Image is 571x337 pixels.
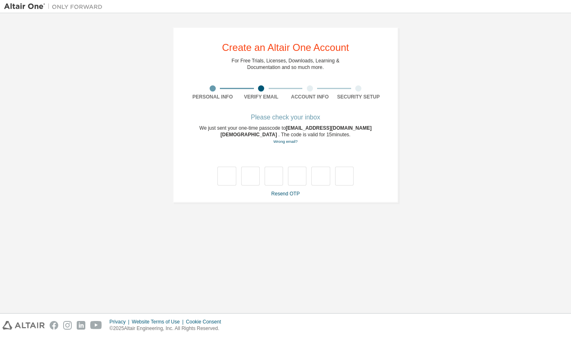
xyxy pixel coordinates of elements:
[63,321,72,330] img: instagram.svg
[2,321,45,330] img: altair_logo.svg
[237,94,286,100] div: Verify Email
[132,319,186,325] div: Website Terms of Use
[188,94,237,100] div: Personal Info
[186,319,226,325] div: Cookie Consent
[285,94,334,100] div: Account Info
[77,321,85,330] img: linkedin.svg
[90,321,102,330] img: youtube.svg
[271,191,299,197] a: Resend OTP
[110,325,226,332] p: © 2025 Altair Engineering, Inc. All Rights Reserved.
[221,125,372,138] span: [EMAIL_ADDRESS][DOMAIN_NAME][DEMOGRAPHIC_DATA]
[334,94,383,100] div: Security Setup
[222,43,349,53] div: Create an Altair One Account
[110,319,132,325] div: Privacy
[50,321,58,330] img: facebook.svg
[273,139,297,144] a: Go back to the registration form
[4,2,107,11] img: Altair One
[188,125,383,145] div: We just sent your one-time passcode to . The code is valid for 15 minutes.
[232,57,340,71] div: For Free Trials, Licenses, Downloads, Learning & Documentation and so much more.
[188,115,383,120] div: Please check your inbox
